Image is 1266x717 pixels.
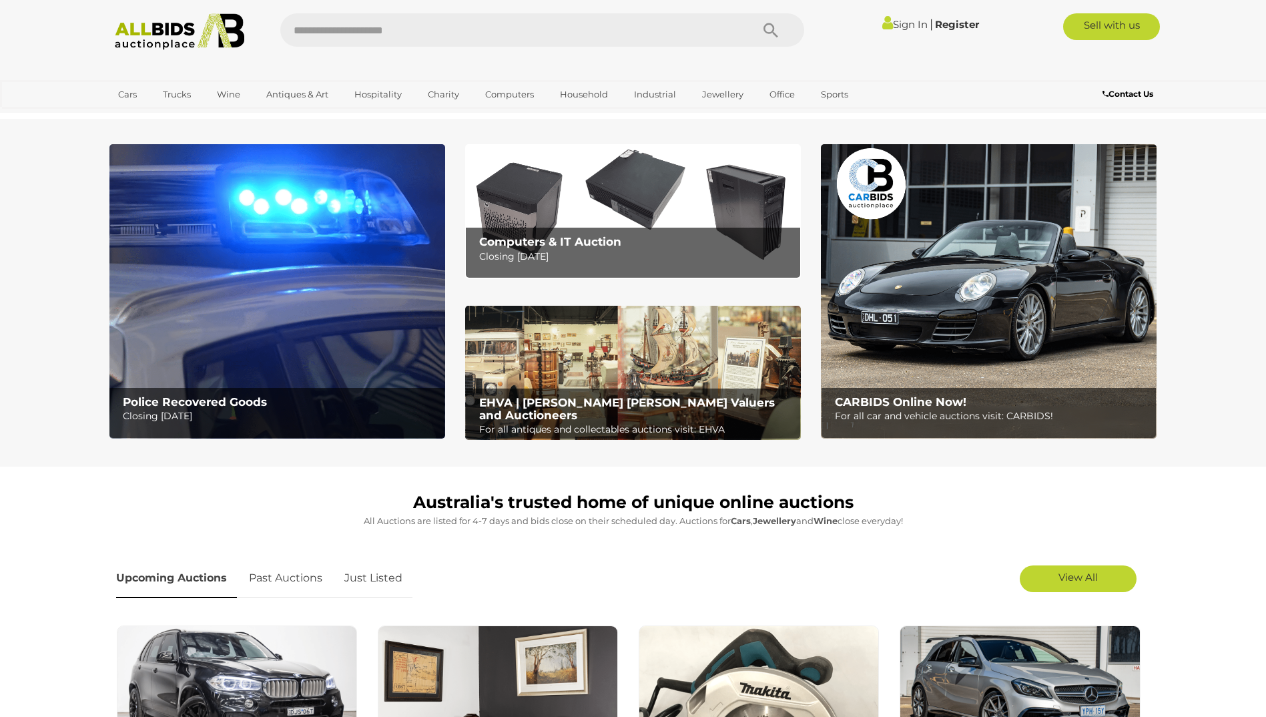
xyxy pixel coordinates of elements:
[107,13,252,50] img: Allbids.com.au
[109,83,145,105] a: Cars
[731,515,751,526] strong: Cars
[625,83,685,105] a: Industrial
[812,83,857,105] a: Sports
[477,83,543,105] a: Computers
[835,408,1149,425] p: For all car and vehicle auctions visit: CARBIDS!
[753,515,796,526] strong: Jewellery
[116,493,1151,512] h1: Australia's trusted home of unique online auctions
[465,306,801,441] a: EHVA | Evans Hastings Valuers and Auctioneers EHVA | [PERSON_NAME] [PERSON_NAME] Valuers and Auct...
[109,144,445,439] img: Police Recovered Goods
[693,83,752,105] a: Jewellery
[123,408,437,425] p: Closing [DATE]
[334,559,412,598] a: Just Listed
[882,18,928,31] a: Sign In
[479,235,621,248] b: Computers & IT Auction
[116,513,1151,529] p: All Auctions are listed for 4-7 days and bids close on their scheduled day. Auctions for , and cl...
[479,421,794,438] p: For all antiques and collectables auctions visit: EHVA
[465,306,801,441] img: EHVA | Evans Hastings Valuers and Auctioneers
[821,144,1157,439] a: CARBIDS Online Now! CARBIDS Online Now! For all car and vehicle auctions visit: CARBIDS!
[1058,571,1098,583] span: View All
[1020,565,1137,592] a: View All
[109,144,445,439] a: Police Recovered Goods Police Recovered Goods Closing [DATE]
[116,559,237,598] a: Upcoming Auctions
[814,515,838,526] strong: Wine
[109,105,222,128] a: [GEOGRAPHIC_DATA]
[761,83,804,105] a: Office
[835,395,966,409] b: CARBIDS Online Now!
[930,17,933,31] span: |
[419,83,468,105] a: Charity
[258,83,337,105] a: Antiques & Art
[551,83,617,105] a: Household
[208,83,249,105] a: Wine
[1102,87,1157,101] a: Contact Us
[239,559,332,598] a: Past Auctions
[479,248,794,265] p: Closing [DATE]
[154,83,200,105] a: Trucks
[465,144,801,278] img: Computers & IT Auction
[465,144,801,278] a: Computers & IT Auction Computers & IT Auction Closing [DATE]
[1063,13,1160,40] a: Sell with us
[123,395,267,409] b: Police Recovered Goods
[1102,89,1153,99] b: Contact Us
[935,18,979,31] a: Register
[737,13,804,47] button: Search
[479,396,775,422] b: EHVA | [PERSON_NAME] [PERSON_NAME] Valuers and Auctioneers
[346,83,410,105] a: Hospitality
[821,144,1157,439] img: CARBIDS Online Now!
